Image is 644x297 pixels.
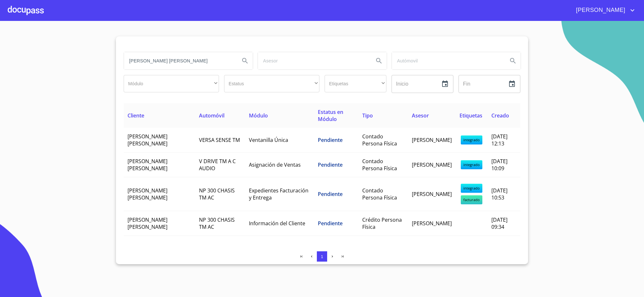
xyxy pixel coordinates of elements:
span: Expedientes Facturación y Entrega [249,187,308,201]
span: Creado [491,112,509,119]
span: integrado [461,184,482,193]
span: [PERSON_NAME] [412,220,452,227]
input: search [124,52,235,70]
span: [DATE] 12:13 [491,133,507,147]
span: NP 300 CHASIS TM AC [199,216,235,230]
div: ​ [224,75,319,92]
span: NP 300 CHASIS TM AC [199,187,235,201]
span: Etiquetas [459,112,482,119]
span: [PERSON_NAME] [412,161,452,168]
span: Pendiente [318,161,343,168]
button: account of current user [571,5,636,15]
span: [PERSON_NAME] [PERSON_NAME] [128,158,167,172]
span: [PERSON_NAME] [412,190,452,198]
div: ​ [124,75,219,92]
span: [PERSON_NAME] [412,136,452,144]
span: Asignación de Ventas [249,161,301,168]
span: Contado Persona Física [362,133,397,147]
button: Search [371,53,387,69]
span: [DATE] 10:53 [491,187,507,201]
div: ​ [325,75,386,92]
span: Pendiente [318,190,343,198]
span: Contado Persona Física [362,187,397,201]
input: search [258,52,369,70]
span: VERSA SENSE TM [199,136,240,144]
span: Información del Cliente [249,220,305,227]
span: [PERSON_NAME] [571,5,629,15]
span: [DATE] 09:34 [491,216,507,230]
span: integrado [461,135,482,144]
span: Crédito Persona Física [362,216,402,230]
span: facturado [461,195,482,204]
span: [PERSON_NAME] [PERSON_NAME] [128,216,167,230]
span: [PERSON_NAME] [PERSON_NAME] [128,187,167,201]
span: Pendiente [318,136,343,144]
button: Search [237,53,253,69]
span: Automóvil [199,112,224,119]
span: Cliente [128,112,144,119]
span: 1 [321,254,323,259]
span: V DRIVE TM A C AUDIO [199,158,236,172]
span: Módulo [249,112,268,119]
span: [DATE] 10:09 [491,158,507,172]
span: Asesor [412,112,429,119]
span: Pendiente [318,220,343,227]
span: [PERSON_NAME] [PERSON_NAME] [128,133,167,147]
span: Tipo [362,112,373,119]
span: Ventanilla Única [249,136,288,144]
button: 1 [317,251,327,262]
input: search [392,52,503,70]
button: Search [505,53,521,69]
span: Contado Persona Física [362,158,397,172]
span: integrado [461,160,482,169]
span: Estatus en Módulo [318,108,343,123]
